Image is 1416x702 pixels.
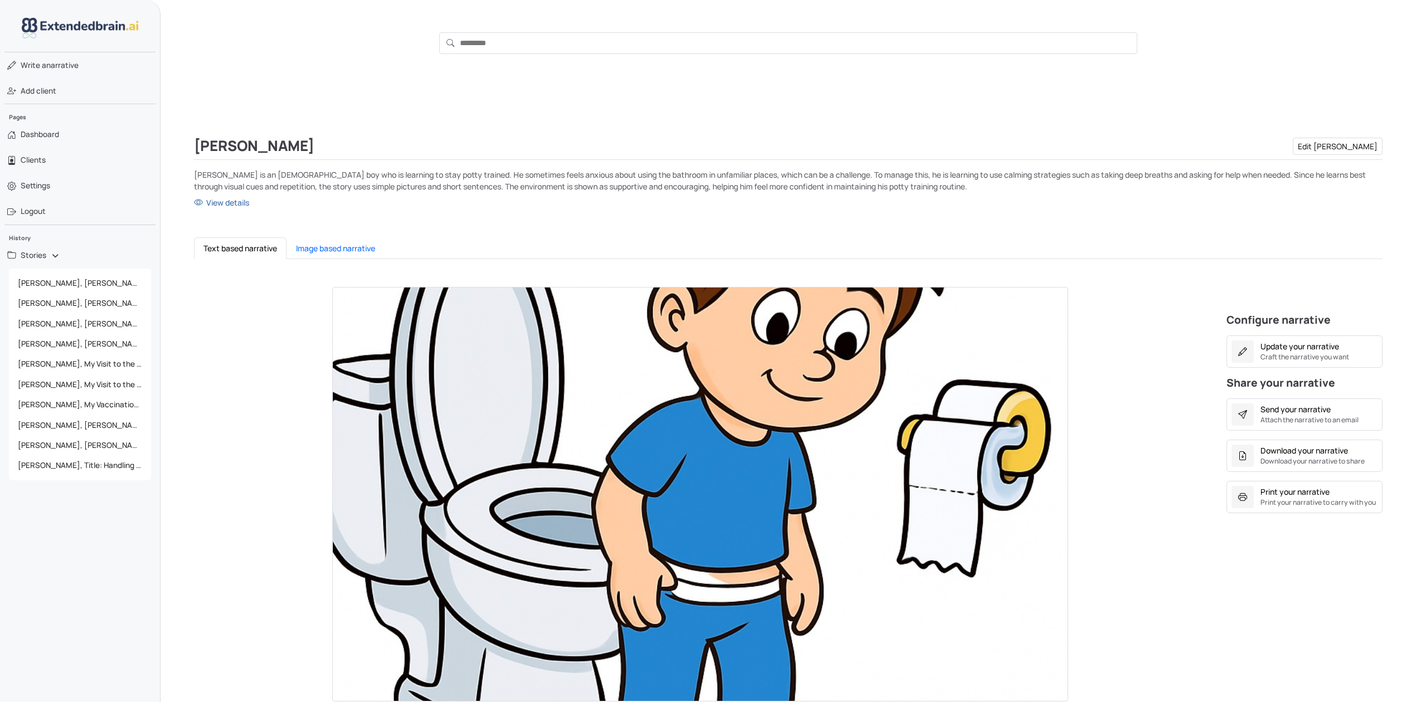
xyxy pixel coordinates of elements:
span: narrative [21,60,79,71]
span: Write a [21,60,46,70]
div: Send your narrative [1260,403,1331,415]
span: [PERSON_NAME], My Vaccination Adventure [13,394,147,415]
span: [PERSON_NAME], [PERSON_NAME]'s Potty Adventure [13,293,147,313]
img: Thumbnail [333,287,1068,701]
a: [PERSON_NAME], [PERSON_NAME]'s Potty Adventure [9,435,151,455]
span: [PERSON_NAME], [PERSON_NAME]'s Potty Adventure [13,273,147,293]
span: Dashboard [21,129,59,140]
button: Text based narrative [194,237,287,259]
img: logo [22,18,139,38]
small: Craft the narrative you want [1260,352,1349,362]
a: [PERSON_NAME], [PERSON_NAME]'s Potty Adventure [9,314,151,334]
button: Download your narrativeDownload your narrative to share [1226,440,1383,472]
a: [PERSON_NAME], [PERSON_NAME]'s Potty Adventure [9,273,151,293]
h4: Share your narrative [1226,377,1383,394]
span: Add client [21,85,56,96]
span: [PERSON_NAME], My Visit to the Doctor [13,354,147,374]
a: View details [194,197,1383,208]
span: Settings [21,180,50,191]
small: Print your narrative to carry with you [1260,498,1376,508]
span: [PERSON_NAME], [PERSON_NAME]'s Potty Adventure [13,415,147,435]
a: [PERSON_NAME], My Vaccination Adventure [9,394,151,415]
h4: Configure narrative [1226,314,1383,331]
a: [PERSON_NAME], [PERSON_NAME]'s Potty Adventure [9,293,151,313]
a: [PERSON_NAME], My Visit to the Doctor [9,354,151,374]
span: Stories [21,250,46,261]
div: [PERSON_NAME] [194,138,1383,155]
button: Send your narrativeAttach the narrative to an email [1226,398,1383,431]
a: [PERSON_NAME], My Visit to the Doctor [9,374,151,394]
span: [PERSON_NAME], [PERSON_NAME]'s Potty Adventure [13,334,147,354]
button: Update your narrativeCraft the narrative you want [1226,335,1383,368]
span: [PERSON_NAME], [PERSON_NAME]'s Potty Adventure [13,435,147,455]
span: [PERSON_NAME], [PERSON_NAME]'s Potty Adventure [13,314,147,334]
span: [PERSON_NAME], Title: Handling a Customer Escalation with Care [13,455,147,475]
div: Print your narrative [1260,486,1330,498]
p: [PERSON_NAME] is an [DEMOGRAPHIC_DATA] boy who is learning to stay potty trained. He sometimes fe... [194,169,1383,192]
a: Edit [PERSON_NAME] [1293,138,1383,155]
div: Update your narrative [1260,340,1339,352]
a: [PERSON_NAME], Title: Handling a Customer Escalation with Care [9,455,151,475]
span: Logout [21,206,46,217]
div: Download your narrative [1260,445,1348,456]
a: [PERSON_NAME], [PERSON_NAME]'s Potty Adventure [9,415,151,435]
span: Clients [21,154,46,165]
span: [PERSON_NAME], My Visit to the Doctor [13,374,147,394]
button: Print your narrativePrint your narrative to carry with you [1226,481,1383,513]
a: [PERSON_NAME], [PERSON_NAME]'s Potty Adventure [9,334,151,354]
small: Attach the narrative to an email [1260,415,1359,425]
small: Download your narrative to share [1260,456,1365,466]
button: Image based narrative [287,237,385,259]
